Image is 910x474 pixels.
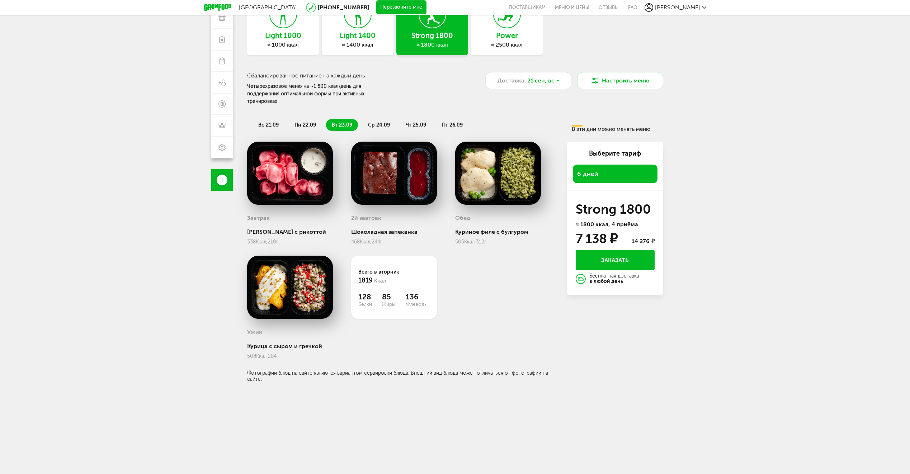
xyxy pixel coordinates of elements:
[442,122,463,128] span: пт 26.09
[358,293,382,301] span: 128
[276,239,278,245] span: г
[382,301,406,307] span: Жиры
[406,122,426,128] span: чт 25.09
[247,228,333,235] div: [PERSON_NAME] с рикоттой
[247,353,333,359] div: 508 284
[277,353,279,359] span: г
[294,122,316,128] span: пн 22.09
[577,72,663,89] button: Настроить меню
[396,32,468,39] h3: Strong 1800
[455,214,470,221] h3: Обед
[247,370,556,382] div: Фотографии блюд на сайте являются вариантом сервировки блюда. Внешний вид блюда может отличаться ...
[455,228,541,235] div: Куриное филе с булгуром
[247,41,319,48] div: ≈ 1000 ккал
[380,239,382,245] span: г
[322,41,393,48] div: ≈ 1400 ккал
[382,293,406,301] span: 85
[247,32,319,39] h3: Light 1000
[247,329,263,336] h3: Ужин
[358,268,430,285] div: Всего в вторник
[256,239,268,245] span: Ккал,
[632,238,655,245] div: 14 276 ₽
[576,204,655,215] h3: Strong 1800
[577,169,653,179] span: 6 дней
[247,72,485,79] h3: Сбалансированное питание на каждый день
[358,301,382,307] span: Белки
[655,4,700,11] span: [PERSON_NAME]
[396,41,468,48] div: ≈ 1800 ккал
[589,274,639,284] div: Бесплатная доставка
[247,239,333,245] div: 338 210
[247,214,270,221] h3: Завтрак
[247,343,333,350] div: Курица с сыром и гречкой
[471,41,543,48] div: ≈ 2500 ккал
[573,149,657,158] div: Выберите тариф
[572,125,661,132] div: В эти дни можно менять меню
[576,221,638,228] span: ≈ 1800 ккал, 4 приёма
[576,250,655,270] button: Заказать
[406,293,429,301] span: 136
[247,142,333,205] img: big_tsROXB5P9kwqKV4s.png
[332,122,352,128] span: вт 23.09
[351,239,437,245] div: 468 244
[455,239,541,245] div: 505 312
[358,276,373,284] span: 1819
[368,122,390,128] span: ср 24.09
[318,4,369,11] a: [PHONE_NUMBER]
[455,142,541,205] img: big_HiiCm5w86QSjzLpf.png
[406,301,429,307] span: Углеводы
[247,82,395,105] div: Четырехразовое меню на ~1 800 ккал/день для поддержания оптимальной формы при активных тренировках
[464,239,476,245] span: Ккал,
[351,214,381,221] h3: 2й завтрак
[498,76,526,85] span: Доставка:
[258,122,279,128] span: вс 21.09
[376,0,426,15] button: Перезвоните мне
[239,4,297,11] span: [GEOGRAPHIC_DATA]
[589,278,623,284] strong: в любой день
[576,233,617,245] div: 7 138 ₽
[484,239,486,245] span: г
[351,228,437,235] div: Шоколадная запеканка
[256,353,268,359] span: Ккал,
[247,256,333,319] img: big_Xr6ZhdvKR9dr3erW.png
[527,76,555,85] span: 21 сен, вс
[374,278,386,284] span: Ккал
[322,32,393,39] h3: Light 1400
[471,32,543,39] h3: Power
[360,239,372,245] span: Ккал,
[351,142,437,205] img: big_F601vpJp5Wf4Dgz5.png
